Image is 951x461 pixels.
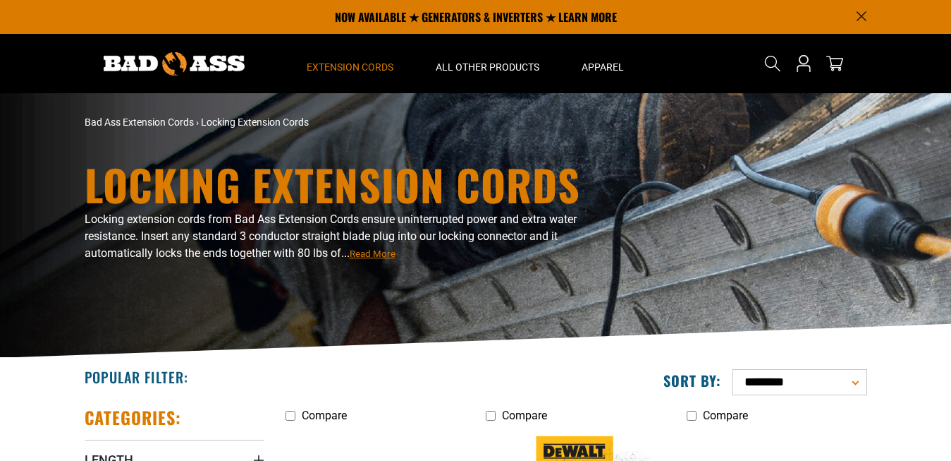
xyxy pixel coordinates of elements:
span: Locking Extension Cords [201,116,309,128]
span: Compare [302,409,347,422]
summary: All Other Products [415,34,560,93]
summary: Apparel [560,34,645,93]
h2: Popular Filter: [85,368,188,386]
span: Locking extension cords from Bad Ass Extension Cords ensure uninterrupted power and extra water r... [85,212,577,260]
span: Extension Cords [307,61,393,73]
a: Bad Ass Extension Cords [85,116,194,128]
span: All Other Products [436,61,539,73]
span: › [196,116,199,128]
summary: Search [761,52,784,75]
span: Compare [502,409,547,422]
span: Apparel [582,61,624,73]
img: Bad Ass Extension Cords [104,52,245,76]
nav: breadcrumbs [85,115,599,130]
h1: Locking Extension Cords [85,163,599,205]
span: Read More [350,249,395,259]
summary: Extension Cords [286,34,415,93]
h2: Categories: [85,407,182,429]
label: Sort by: [663,371,721,390]
span: Compare [703,409,748,422]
